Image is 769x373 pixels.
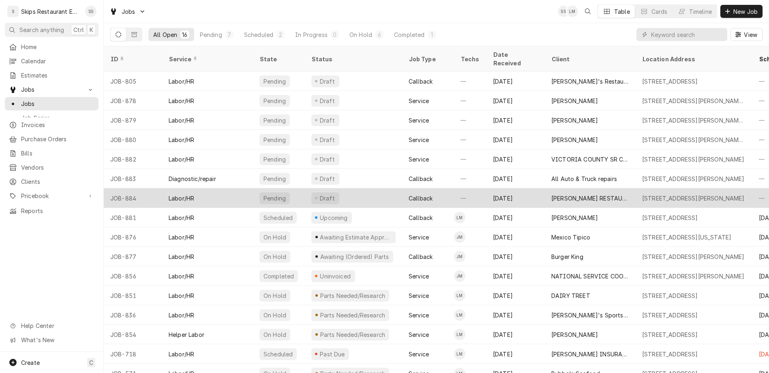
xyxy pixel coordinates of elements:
[21,114,94,122] span: Job Series
[5,40,99,54] a: Home
[319,252,390,261] div: Awaiting (Ordered) Parts
[454,348,465,360] div: Longino Monroe's Avatar
[169,233,194,241] div: Labor/HR
[104,130,162,149] div: JOB-880
[430,30,435,39] div: 1
[454,91,486,110] div: —
[263,136,287,144] div: Pending
[551,194,629,203] div: [PERSON_NAME] RESTAURANT
[263,233,287,241] div: On Hold
[642,311,698,319] div: [STREET_ADDRESS]
[5,54,99,68] a: Calendar
[122,7,135,16] span: Jobs
[486,110,545,130] div: [DATE]
[486,188,545,208] div: [DATE]
[642,175,745,183] div: [STREET_ADDRESS][PERSON_NAME]
[169,272,194,280] div: Labor/HR
[5,111,99,125] a: Job Series
[319,116,336,125] div: Draft
[5,175,99,188] a: Clients
[21,149,94,157] span: Bills
[169,136,194,144] div: Labor/HR
[5,161,99,174] a: Vendors
[89,358,93,367] span: C
[104,208,162,227] div: JOB-881
[720,5,763,18] button: New Job
[409,77,433,86] div: Callback
[90,26,93,34] span: K
[21,135,94,143] span: Purchase Orders
[730,28,763,41] button: View
[21,121,94,129] span: Invoices
[551,97,598,105] div: [PERSON_NAME]
[486,71,545,91] div: [DATE]
[651,7,668,16] div: Cards
[169,175,216,183] div: Diagnostic/repair
[263,175,287,183] div: Pending
[454,169,486,188] div: —
[642,330,698,339] div: [STREET_ADDRESS]
[104,71,162,91] div: JOB-805
[551,291,590,300] div: DAIRY TREET
[551,213,598,222] div: [PERSON_NAME]
[104,188,162,208] div: JOB-884
[551,116,598,125] div: [PERSON_NAME]
[5,83,99,96] a: Go to Jobs
[21,57,94,65] span: Calendar
[263,77,287,86] div: Pending
[454,270,465,282] div: Jason Marroquin's Avatar
[394,30,424,39] div: Completed
[5,118,99,132] a: Invoices
[104,305,162,325] div: JOB-836
[21,321,94,330] span: Help Center
[642,252,745,261] div: [STREET_ADDRESS][PERSON_NAME]
[319,311,386,319] div: Parts Needed/Research
[409,252,433,261] div: Callback
[295,30,328,39] div: In Progress
[454,251,465,262] div: JM
[153,30,177,39] div: All Open
[106,5,149,18] a: Go to Jobs
[581,5,594,18] button: Open search
[454,110,486,130] div: —
[642,155,745,164] div: [STREET_ADDRESS][PERSON_NAME]
[454,270,465,282] div: JM
[319,194,336,203] div: Draft
[169,330,204,339] div: Helper Labor
[104,344,162,364] div: JOB-718
[409,55,448,63] div: Job Type
[454,231,465,243] div: Jason Marroquin's Avatar
[454,309,465,321] div: Longino Monroe's Avatar
[169,350,194,358] div: Labor/HR
[319,213,349,222] div: Upcoming
[169,252,194,261] div: Labor/HR
[486,325,545,344] div: [DATE]
[558,6,569,17] div: SS
[377,30,382,39] div: 6
[21,359,40,366] span: Create
[5,132,99,146] a: Purchase Orders
[319,136,336,144] div: Draft
[551,252,583,261] div: Burger King
[486,169,545,188] div: [DATE]
[104,247,162,266] div: JOB-877
[263,155,287,164] div: Pending
[263,272,295,280] div: Completed
[319,291,386,300] div: Parts Needed/Research
[409,175,433,183] div: Callback
[5,319,99,332] a: Go to Help Center
[642,233,731,241] div: [STREET_ADDRESS][US_STATE]
[263,116,287,125] div: Pending
[454,329,465,340] div: LM
[104,227,162,247] div: JOB-876
[486,208,545,227] div: [DATE]
[169,55,245,63] div: Service
[742,30,759,39] span: View
[551,330,598,339] div: [PERSON_NAME]
[551,155,629,164] div: VICTORIA COUNTY SR CITIZENS CTR
[319,272,352,280] div: Uninvoiced
[486,227,545,247] div: [DATE]
[227,30,232,39] div: 7
[551,272,629,280] div: NATIONAL SERVICE COOPERATIVE
[409,116,429,125] div: Service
